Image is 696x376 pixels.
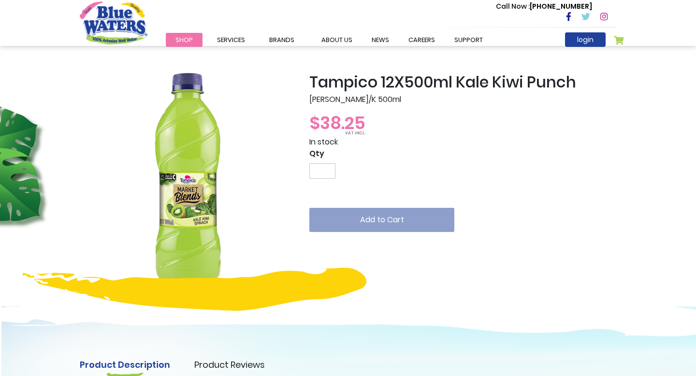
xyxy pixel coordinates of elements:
span: Shop [175,35,193,44]
a: careers [399,33,445,47]
a: Product Reviews [194,358,265,371]
img: yellow-design.png [23,268,366,311]
span: Services [217,35,245,44]
h2: Tampico 12X500ml Kale Kiwi Punch [309,73,616,91]
span: $38.25 [309,111,365,135]
a: support [445,33,493,47]
a: Services [207,33,255,47]
p: [PERSON_NAME]/K 500ml [309,94,616,105]
a: login [565,32,606,47]
p: [PHONE_NUMBER] [496,1,592,12]
span: In stock [309,136,338,147]
span: Call Now : [496,1,530,11]
img: Tampico_12X500ml_Kale_Kiwi_Punch_1_5.png [80,73,295,288]
a: store logo [80,1,147,44]
a: Brands [260,33,304,47]
a: about us [312,33,362,47]
a: Product Description [80,358,170,371]
span: Qty [309,148,324,159]
a: News [362,33,399,47]
span: Brands [269,35,294,44]
a: Shop [166,33,203,47]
